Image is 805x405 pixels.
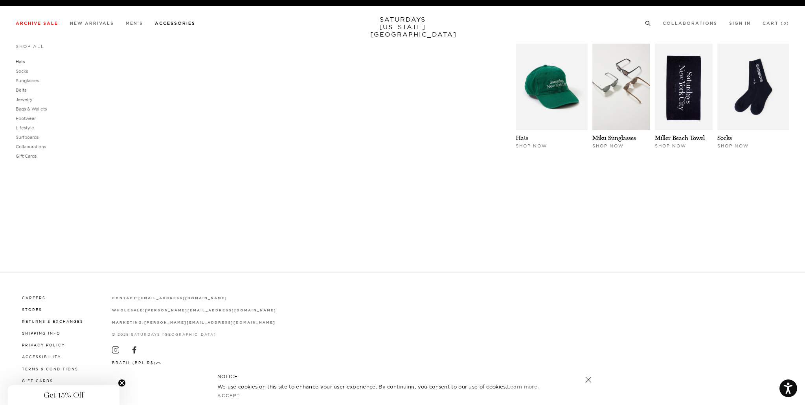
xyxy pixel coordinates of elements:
[16,125,34,131] a: Lifestyle
[22,331,61,335] a: Shipping Info
[16,116,36,121] a: Footwear
[22,307,42,312] a: Stores
[16,44,44,49] a: Shop All
[22,319,83,324] a: Returns & Exchanges
[22,355,61,359] a: Accessibility
[217,373,588,380] h5: NOTICE
[138,296,227,300] a: [EMAIL_ADDRESS][DOMAIN_NAME]
[112,296,139,300] strong: contact:
[16,78,39,83] a: Sunglasses
[16,153,37,159] a: Gift Cards
[138,296,227,300] strong: [EMAIL_ADDRESS][DOMAIN_NAME]
[144,321,275,324] strong: [PERSON_NAME][EMAIL_ADDRESS][DOMAIN_NAME]
[155,21,195,26] a: Accessories
[717,143,749,149] span: Shop Now
[516,143,547,149] span: Shop Now
[16,21,58,26] a: Archive Sale
[16,87,26,93] a: Belts
[663,21,717,26] a: Collaborations
[16,97,33,102] a: Jewelry
[70,21,114,26] a: New Arrivals
[217,393,240,398] a: Accept
[16,134,39,140] a: Surfboards
[592,134,636,142] a: Miku Sunglasses
[729,21,751,26] a: Sign In
[112,309,145,312] strong: wholesale:
[717,134,732,142] a: Socks
[763,21,789,26] a: Cart (0)
[217,383,560,390] p: We use cookies on this site to enhance your user experience. By continuing, you consent to our us...
[22,367,78,371] a: Terms & Conditions
[22,379,53,383] a: Gift Cards
[112,321,145,324] strong: marketing:
[370,16,435,38] a: SATURDAYS[US_STATE][GEOGRAPHIC_DATA]
[16,68,28,74] a: Socks
[145,308,276,312] a: [PERSON_NAME][EMAIL_ADDRESS][DOMAIN_NAME]
[8,385,119,405] div: Get 15% OffClose teaser
[44,390,84,400] span: Get 15% Off
[144,320,275,324] a: [PERSON_NAME][EMAIL_ADDRESS][DOMAIN_NAME]
[516,134,528,142] a: Hats
[655,134,705,142] a: Miller Beach Towel
[126,21,143,26] a: Men's
[16,59,25,64] a: Hats
[145,309,276,312] strong: [PERSON_NAME][EMAIL_ADDRESS][DOMAIN_NAME]
[22,296,46,300] a: Careers
[16,106,47,112] a: Bags & Wallets
[112,331,276,337] p: © 2025 Saturdays [GEOGRAPHIC_DATA]
[16,144,46,149] a: Collaborations
[783,22,787,26] small: 0
[22,343,65,347] a: Privacy Policy
[112,360,161,366] button: Brazil (BRL R$)
[507,383,537,390] a: Learn more
[118,379,126,387] button: Close teaser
